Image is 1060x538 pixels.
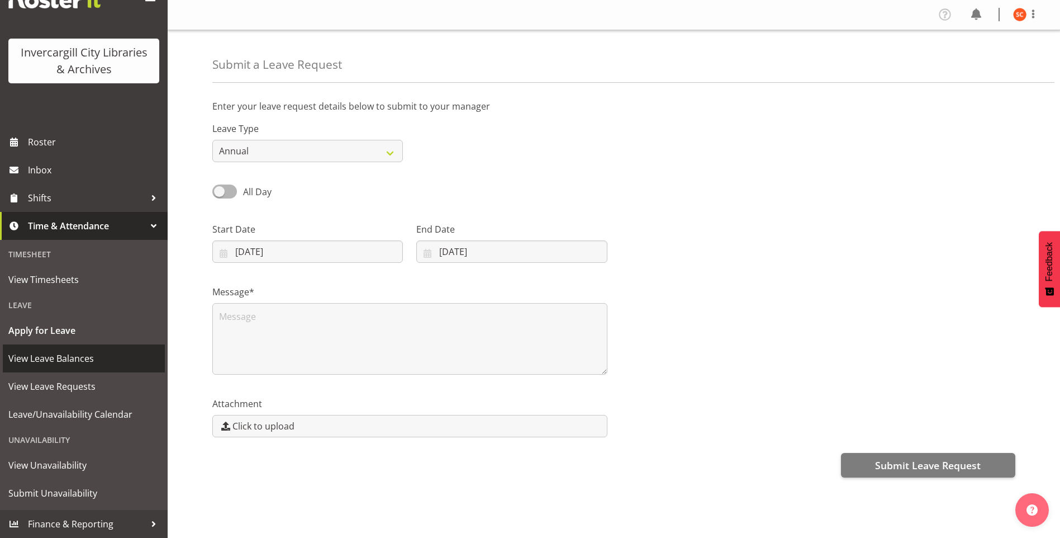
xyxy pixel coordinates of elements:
[3,400,165,428] a: Leave/Unavailability Calendar
[212,122,403,135] label: Leave Type
[1026,504,1038,516] img: help-xxl-2.png
[212,223,403,236] label: Start Date
[875,458,981,473] span: Submit Leave Request
[28,190,145,206] span: Shifts
[841,453,1015,478] button: Submit Leave Request
[1044,242,1054,281] span: Feedback
[8,350,159,367] span: View Leave Balances
[3,317,165,344] a: Apply for Leave
[212,397,607,410] label: Attachment
[212,285,607,299] label: Message*
[212,100,1015,113] p: Enter your leave request details below to submit to your manager
[3,344,165,372] a: View Leave Balances
[3,451,165,479] a: View Unavailability
[3,294,165,317] div: Leave
[28,162,162,178] span: Inbox
[212,58,342,71] h4: Submit a Leave Request
[416,240,607,263] input: Click to select...
[8,406,159,423] span: Leave/Unavailability Calendar
[1013,8,1026,21] img: serena-casey11690.jpg
[243,186,272,198] span: All Day
[1039,231,1060,307] button: Feedback - Show survey
[8,485,159,502] span: Submit Unavailability
[8,378,159,395] span: View Leave Requests
[3,372,165,400] a: View Leave Requests
[20,44,148,78] div: Invercargill City Libraries & Archives
[8,457,159,474] span: View Unavailability
[3,266,165,294] a: View Timesheets
[3,479,165,507] a: Submit Unavailability
[8,322,159,339] span: Apply for Leave
[8,271,159,288] span: View Timesheets
[28,516,145,532] span: Finance & Reporting
[28,218,145,234] span: Time & Attendance
[3,428,165,451] div: Unavailability
[3,243,165,266] div: Timesheet
[232,419,294,433] span: Click to upload
[212,240,403,263] input: Click to select...
[28,134,162,150] span: Roster
[416,223,607,236] label: End Date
